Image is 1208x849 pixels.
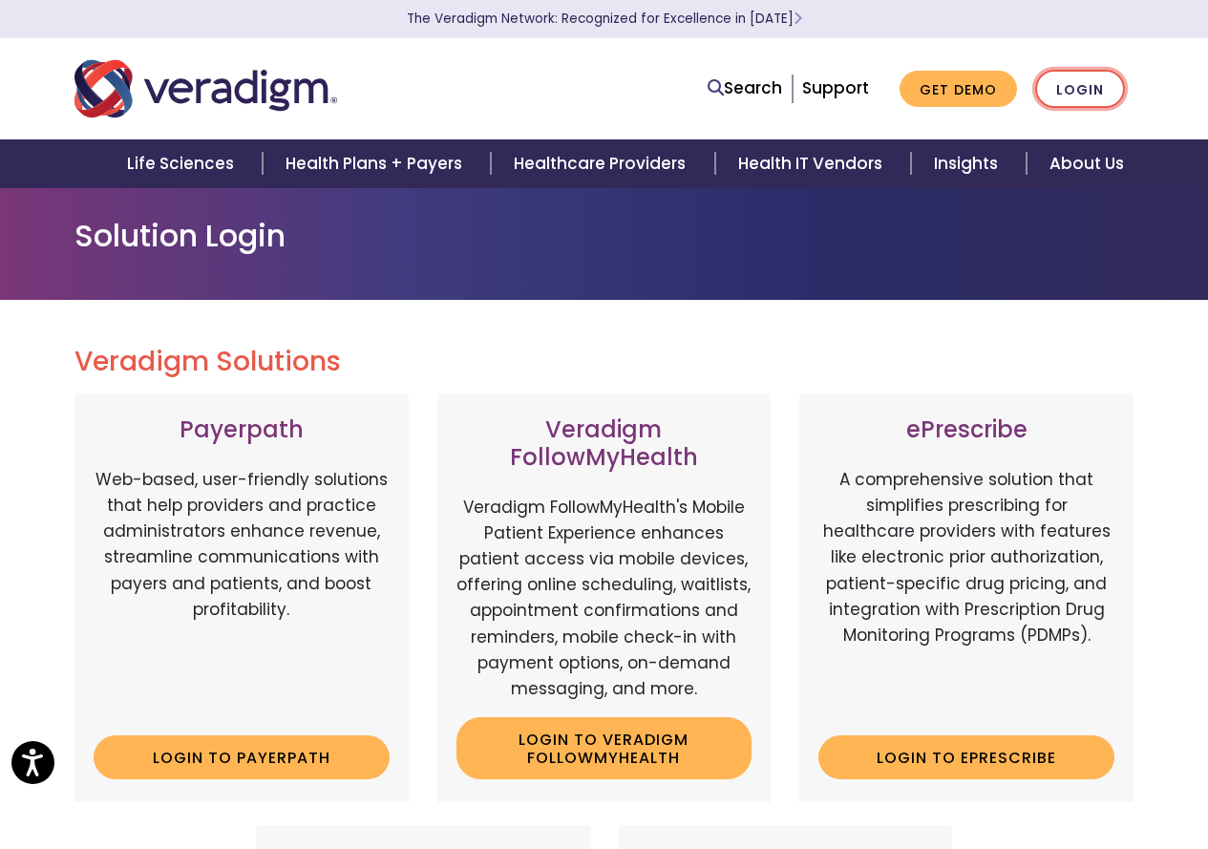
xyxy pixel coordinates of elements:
[818,416,1114,444] h3: ePrescribe
[911,139,1027,188] a: Insights
[263,139,491,188] a: Health Plans + Payers
[74,218,1134,254] h1: Solution Login
[802,76,869,99] a: Support
[74,57,337,120] img: Veradigm logo
[456,495,752,703] p: Veradigm FollowMyHealth's Mobile Patient Experience enhances patient access via mobile devices, o...
[94,467,390,720] p: Web-based, user-friendly solutions that help providers and practice administrators enhance revenu...
[456,416,752,472] h3: Veradigm FollowMyHealth
[1035,70,1125,109] a: Login
[1027,139,1147,188] a: About Us
[794,10,802,28] span: Learn More
[708,75,782,101] a: Search
[104,139,263,188] a: Life Sciences
[818,735,1114,779] a: Login to ePrescribe
[456,717,752,779] a: Login to Veradigm FollowMyHealth
[407,10,802,28] a: The Veradigm Network: Recognized for Excellence in [DATE]Learn More
[900,71,1017,108] a: Get Demo
[74,346,1134,378] h2: Veradigm Solutions
[94,735,390,779] a: Login to Payerpath
[818,467,1114,720] p: A comprehensive solution that simplifies prescribing for healthcare providers with features like ...
[491,139,714,188] a: Healthcare Providers
[715,139,911,188] a: Health IT Vendors
[94,416,390,444] h3: Payerpath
